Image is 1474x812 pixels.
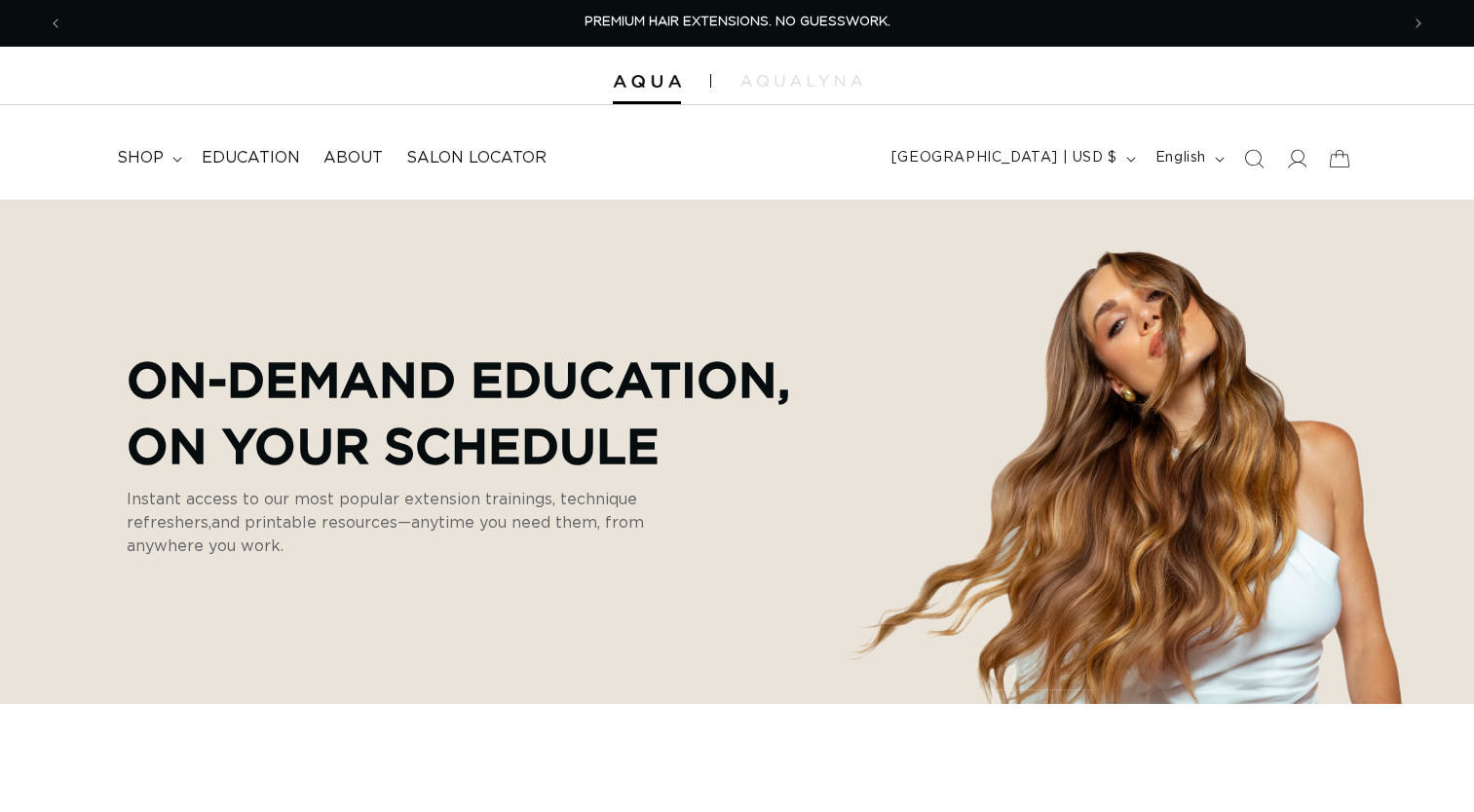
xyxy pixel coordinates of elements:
span: Education [202,148,300,168]
a: About [312,136,395,180]
span: About [323,148,383,168]
span: PREMIUM HAIR EXTENSIONS. NO GUESSWORK. [585,16,890,28]
button: Next announcement [1397,5,1440,42]
button: [GEOGRAPHIC_DATA] | USD $ [880,140,1144,177]
span: shop [117,148,164,168]
p: Instant access to our most popular extension trainings, technique refreshers,and printable resour... [127,488,692,558]
button: English [1144,140,1232,177]
a: Education [190,136,312,180]
span: Salon Locator [406,148,547,168]
summary: Search [1232,137,1275,180]
p: On-Demand Education, On Your Schedule [127,346,790,478]
img: Aqua Hair Extensions [613,75,681,89]
img: aqualyna.com [740,75,862,87]
a: Salon Locator [395,136,558,180]
summary: shop [105,136,190,180]
button: Previous announcement [34,5,77,42]
span: English [1155,148,1206,168]
span: [GEOGRAPHIC_DATA] | USD $ [891,148,1117,168]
